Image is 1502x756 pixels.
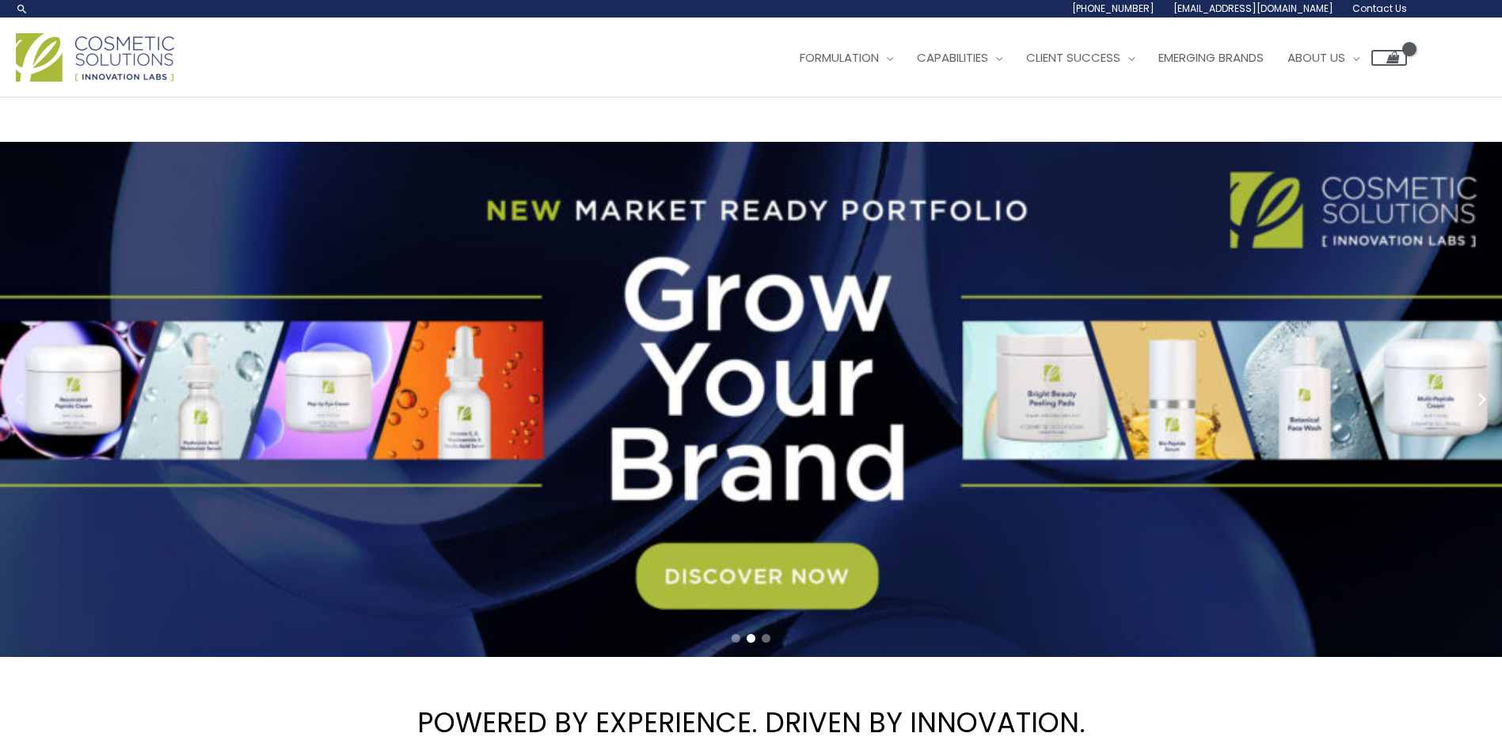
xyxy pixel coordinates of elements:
a: Capabilities [905,34,1014,82]
button: Previous slide [8,388,32,411]
span: Capabilities [917,49,988,66]
a: Formulation [788,34,905,82]
span: Contact Us [1352,2,1407,15]
a: About Us [1276,34,1371,82]
a: Search icon link [16,2,29,15]
a: Client Success [1014,34,1146,82]
a: Emerging Brands [1146,34,1276,82]
span: Go to slide 2 [747,634,755,643]
span: Emerging Brands [1158,49,1264,66]
span: [EMAIL_ADDRESS][DOMAIN_NAME] [1173,2,1333,15]
img: Cosmetic Solutions Logo [16,33,174,82]
span: Go to slide 1 [732,634,740,643]
button: Next slide [1470,388,1494,411]
span: Client Success [1026,49,1120,66]
span: About Us [1287,49,1345,66]
span: [PHONE_NUMBER] [1072,2,1154,15]
span: Formulation [800,49,879,66]
a: View Shopping Cart, empty [1371,50,1407,66]
span: Go to slide 3 [762,634,770,643]
nav: Site Navigation [776,34,1407,82]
